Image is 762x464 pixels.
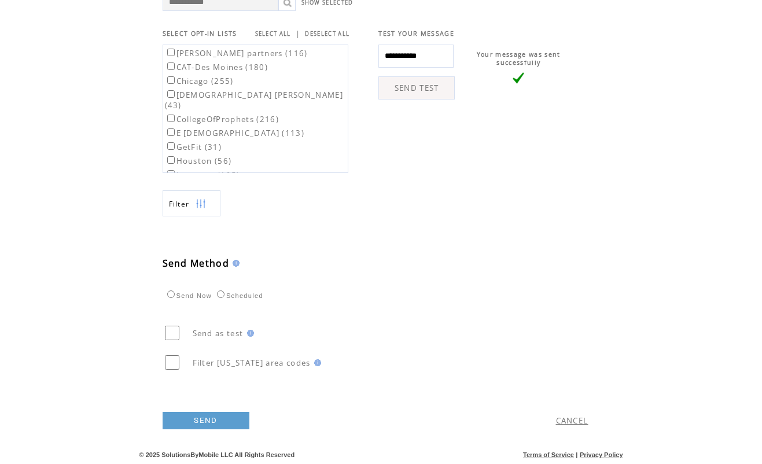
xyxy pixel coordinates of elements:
input: Houston (56) [167,156,175,164]
label: Chicago (255) [165,76,234,86]
span: SELECT OPT-IN LISTS [163,30,237,38]
label: GetFit (31) [165,142,222,152]
span: | [296,28,300,39]
img: help.gif [229,260,240,267]
span: Send as test [193,328,244,338]
label: E [DEMOGRAPHIC_DATA] (113) [165,128,305,138]
input: E [DEMOGRAPHIC_DATA] (113) [167,128,175,136]
input: Scheduled [217,290,224,298]
span: TEST YOUR MESSAGE [378,30,454,38]
label: Scheduled [214,292,263,299]
input: Chicago (255) [167,76,175,84]
label: Integrate (165) [165,170,240,180]
a: SEND [163,412,249,429]
a: Privacy Policy [580,451,623,458]
span: | [576,451,577,458]
label: [PERSON_NAME] partners (116) [165,48,308,58]
input: GetFit (31) [167,142,175,150]
span: Send Method [163,257,230,270]
a: SELECT ALL [255,30,291,38]
a: Filter [163,190,220,216]
a: SEND TEST [378,76,455,100]
input: CollegeOfProphets (216) [167,115,175,122]
label: Houston (56) [165,156,232,166]
img: vLarge.png [513,72,524,84]
img: filters.png [196,191,206,217]
input: [PERSON_NAME] partners (116) [167,49,175,56]
input: CAT-Des Moines (180) [167,62,175,70]
label: [DEMOGRAPHIC_DATA] [PERSON_NAME] (43) [165,90,344,111]
label: CollegeOfProphets (216) [165,114,279,124]
input: Integrate (165) [167,170,175,178]
input: [DEMOGRAPHIC_DATA] [PERSON_NAME] (43) [167,90,175,98]
span: © 2025 SolutionsByMobile LLC All Rights Reserved [139,451,295,458]
input: Send Now [167,290,175,298]
a: Terms of Service [523,451,574,458]
a: DESELECT ALL [305,30,349,38]
span: Your message was sent successfully [477,50,561,67]
label: Send Now [164,292,212,299]
span: Show filters [169,199,190,209]
span: Filter [US_STATE] area codes [193,358,311,368]
img: help.gif [244,330,254,337]
img: help.gif [311,359,321,366]
a: CANCEL [556,415,588,426]
label: CAT-Des Moines (180) [165,62,268,72]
